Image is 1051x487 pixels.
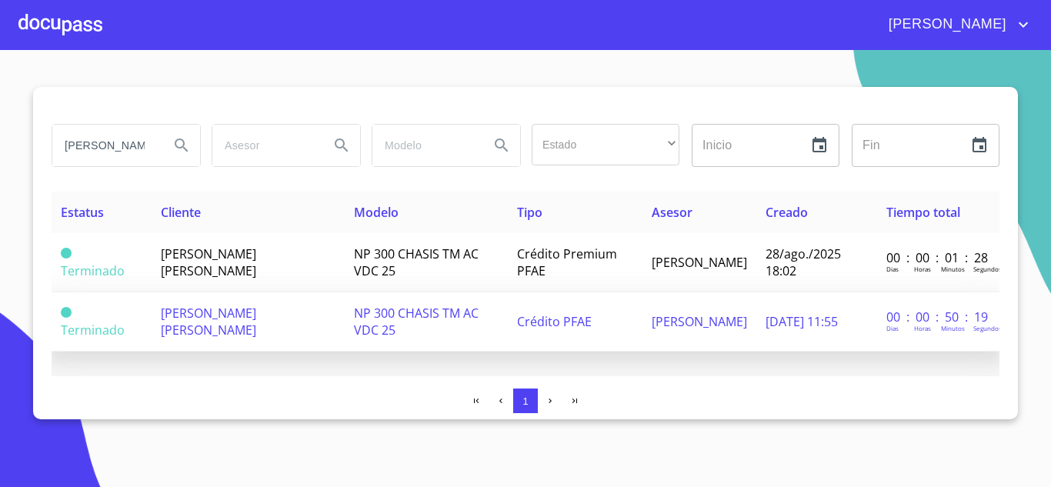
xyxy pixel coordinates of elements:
span: [PERSON_NAME] [PERSON_NAME] [161,245,256,279]
input: search [52,125,157,166]
span: 1 [522,395,528,407]
button: Search [323,127,360,164]
span: Tiempo total [886,204,960,221]
span: Asesor [652,204,692,221]
span: [PERSON_NAME] [652,254,747,271]
button: 1 [513,389,538,413]
p: 00 : 00 : 50 : 19 [886,309,990,325]
span: Tipo [517,204,542,221]
span: Modelo [354,204,399,221]
button: Search [483,127,520,164]
span: NP 300 CHASIS TM AC VDC 25 [354,305,479,339]
span: [PERSON_NAME] [877,12,1014,37]
span: [PERSON_NAME] [652,313,747,330]
span: Crédito PFAE [517,313,592,330]
button: account of current user [877,12,1033,37]
span: Estatus [61,204,104,221]
p: Horas [914,324,931,332]
span: Creado [766,204,808,221]
span: [DATE] 11:55 [766,313,838,330]
p: 00 : 00 : 01 : 28 [886,249,990,266]
p: Minutos [941,265,965,273]
p: Horas [914,265,931,273]
span: Terminado [61,322,125,339]
p: Dias [886,265,899,273]
p: Segundos [973,265,1002,273]
input: search [212,125,317,166]
span: Cliente [161,204,201,221]
div: ​ [532,124,679,165]
p: Segundos [973,324,1002,332]
span: NP 300 CHASIS TM AC VDC 25 [354,245,479,279]
span: Terminado [61,262,125,279]
span: 28/ago./2025 18:02 [766,245,841,279]
p: Dias [886,324,899,332]
span: Terminado [61,248,72,259]
input: search [372,125,477,166]
p: Minutos [941,324,965,332]
span: [PERSON_NAME] [PERSON_NAME] [161,305,256,339]
button: Search [163,127,200,164]
span: Crédito Premium PFAE [517,245,617,279]
span: Terminado [61,307,72,318]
